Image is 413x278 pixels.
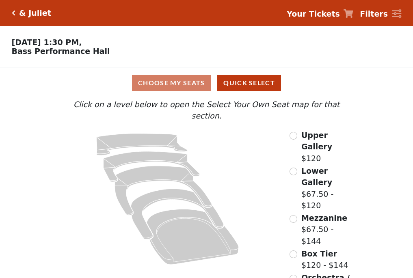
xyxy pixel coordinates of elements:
label: $120 [301,129,356,164]
span: Box Tier [301,249,337,258]
path: Upper Gallery - Seats Available: 306 [97,134,188,155]
span: Mezzanine [301,213,347,222]
label: $67.50 - $144 [301,212,356,247]
label: $120 - $144 [301,248,348,271]
a: Your Tickets [287,8,353,20]
strong: Your Tickets [287,9,340,18]
span: Upper Gallery [301,131,332,151]
p: Click on a level below to open the Select Your Own Seat map for that section. [57,99,355,122]
button: Quick Select [217,75,281,91]
label: $67.50 - $120 [301,165,356,211]
span: Lower Gallery [301,166,332,187]
h5: & Juliet [19,9,51,18]
path: Orchestra / Parterre Circle - Seats Available: 34 [147,209,239,265]
path: Lower Gallery - Seats Available: 76 [104,151,200,182]
strong: Filters [360,9,388,18]
a: Click here to go back to filters [12,10,15,16]
a: Filters [360,8,401,20]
